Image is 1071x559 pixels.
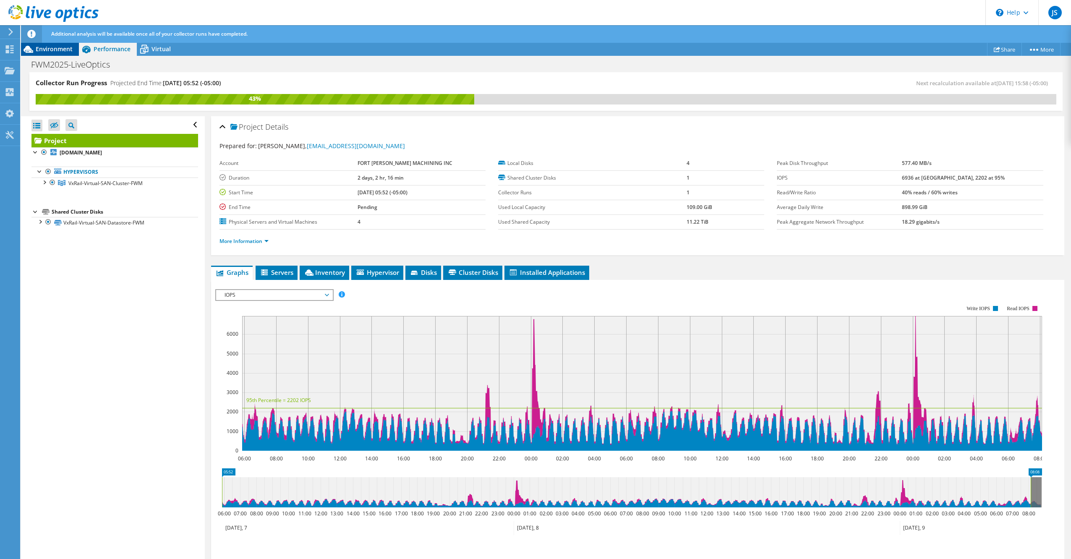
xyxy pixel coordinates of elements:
span: Inventory [304,268,345,277]
text: 16:00 [778,455,791,462]
text: 00:00 [524,455,537,462]
b: 18.29 gigabits/s [902,218,940,225]
b: 109.00 GiB [687,204,712,211]
text: 15:00 [362,510,375,517]
text: 22:00 [861,510,874,517]
text: 05:00 [588,510,601,517]
h4: Projected End Time: [110,78,221,88]
label: Prepared for: [219,142,257,150]
label: Peak Aggregate Network Throughput [777,218,902,226]
text: 02:00 [938,455,951,462]
a: Hypervisors [31,167,198,178]
span: Graphs [215,268,248,277]
text: 21:00 [845,510,858,517]
text: 18:00 [810,455,823,462]
span: Details [265,122,288,132]
text: 03:00 [555,510,568,517]
text: 01:00 [523,510,536,517]
span: Performance [94,45,131,53]
text: 0 [235,447,238,454]
text: 22:00 [492,455,505,462]
text: 07:00 [1006,510,1019,517]
b: 40% reads / 60% writes [902,189,958,196]
label: Read/Write Ratio [777,188,902,197]
b: 6936 at [GEOGRAPHIC_DATA], 2202 at 95% [902,174,1005,181]
text: 00:00 [906,455,919,462]
text: 10:00 [668,510,681,517]
text: 5000 [227,350,238,357]
text: 11:00 [684,510,697,517]
text: 18:00 [428,455,441,462]
text: 13:00 [330,510,343,517]
text: 20:00 [842,455,855,462]
span: Disks [410,268,437,277]
text: 17:00 [781,510,794,517]
text: 09:00 [652,510,665,517]
span: Servers [260,268,293,277]
label: Duration [219,174,358,182]
text: 08:00 [269,455,282,462]
text: 04:00 [571,510,584,517]
text: 15:00 [748,510,761,517]
text: 14:00 [346,510,359,517]
span: Cluster Disks [447,268,498,277]
text: 18:00 [797,510,810,517]
a: More Information [219,238,269,245]
label: Physical Servers and Virtual Machines [219,218,358,226]
text: 20:00 [460,455,473,462]
text: 12:00 [314,510,327,517]
text: 6000 [227,330,238,337]
label: Account [219,159,358,167]
a: VxRail-Virtual-SAN-Cluster-FWM [31,178,198,188]
text: 04:00 [969,455,982,462]
text: 19:00 [426,510,439,517]
span: [PERSON_NAME], [258,142,405,150]
text: 04:00 [957,510,970,517]
div: Shared Cluster Disks [52,207,198,217]
label: Local Disks [498,159,687,167]
b: FORT [PERSON_NAME] MACHINING INC [358,159,452,167]
text: 07:00 [619,510,632,517]
b: 4 [358,218,360,225]
label: Collector Runs [498,188,687,197]
text: 10:00 [683,455,696,462]
text: 23:00 [877,510,890,517]
text: 10:00 [282,510,295,517]
a: Project [31,134,198,147]
text: 4000 [227,369,238,376]
text: 16:00 [764,510,777,517]
b: Pending [358,204,377,211]
text: Read IOPS [1007,306,1029,311]
b: [DATE] 05:52 (-05:00) [358,189,408,196]
span: [DATE] 15:58 (-05:00) [996,79,1048,87]
text: 95th Percentile = 2202 IOPS [246,397,311,404]
b: 898.99 GiB [902,204,927,211]
label: End Time [219,203,358,212]
label: Used Local Capacity [498,203,687,212]
text: 12:00 [333,455,346,462]
text: 01:00 [909,510,922,517]
label: Average Daily Write [777,203,902,212]
text: 03:00 [941,510,954,517]
text: 16:00 [378,510,391,517]
text: 08:00 [1022,510,1035,517]
text: 22:00 [475,510,488,517]
text: 02:00 [556,455,569,462]
span: Next recalculation available at [916,79,1052,87]
text: 11:00 [298,510,311,517]
b: 1 [687,189,690,196]
a: [DOMAIN_NAME] [31,147,198,158]
b: 577.40 MB/s [902,159,932,167]
text: 12:00 [700,510,713,517]
span: Additional analysis will be available once all of your collector runs have completed. [51,30,248,37]
a: [EMAIL_ADDRESS][DOMAIN_NAME] [307,142,405,150]
label: Start Time [219,188,358,197]
text: 06:00 [217,510,230,517]
text: 21:00 [459,510,472,517]
a: Share [987,43,1022,56]
text: 06:00 [603,510,616,517]
text: 02:00 [539,510,552,517]
text: 18:00 [410,510,423,517]
text: 20:00 [443,510,456,517]
b: 4 [687,159,690,167]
